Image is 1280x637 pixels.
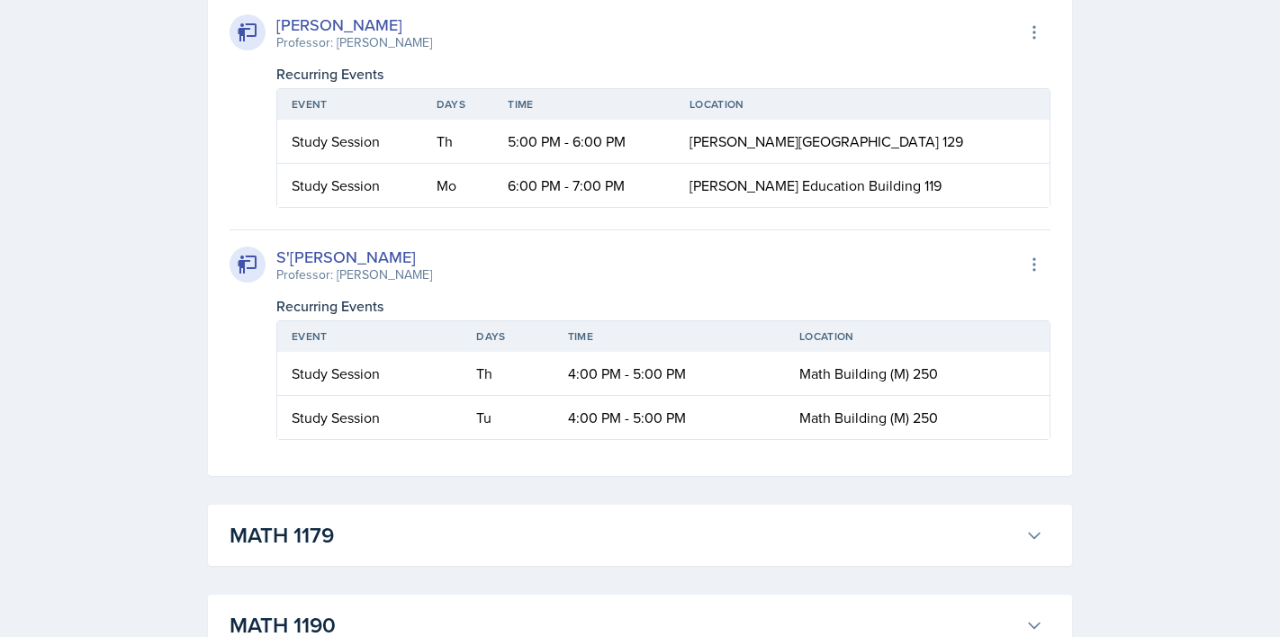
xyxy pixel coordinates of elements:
div: Study Session [292,130,408,152]
div: Study Session [292,175,408,196]
div: [PERSON_NAME] [276,13,432,37]
div: Recurring Events [276,295,1050,317]
span: [PERSON_NAME][GEOGRAPHIC_DATA] 129 [690,131,963,151]
td: Mo [422,164,493,207]
th: Location [675,89,1050,120]
span: [PERSON_NAME] Education Building 119 [690,175,942,195]
th: Time [554,321,785,352]
div: S'[PERSON_NAME] [276,245,432,269]
td: Th [462,352,553,396]
td: 6:00 PM - 7:00 PM [493,164,675,207]
div: Study Session [292,363,447,384]
span: Math Building (M) 250 [799,408,938,427]
th: Event [277,321,462,352]
div: Recurring Events [276,63,1050,85]
div: Professor: [PERSON_NAME] [276,265,432,284]
button: MATH 1179 [226,516,1047,555]
td: Th [422,120,493,164]
th: Days [422,89,493,120]
td: Tu [462,396,553,439]
td: 4:00 PM - 5:00 PM [554,396,785,439]
td: 4:00 PM - 5:00 PM [554,352,785,396]
span: Math Building (M) 250 [799,363,938,383]
td: 5:00 PM - 6:00 PM [493,120,675,164]
th: Days [462,321,553,352]
th: Time [493,89,675,120]
h3: MATH 1179 [230,519,1018,552]
div: Professor: [PERSON_NAME] [276,33,432,52]
div: Study Session [292,407,447,428]
th: Event [277,89,422,120]
th: Location [785,321,1050,352]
